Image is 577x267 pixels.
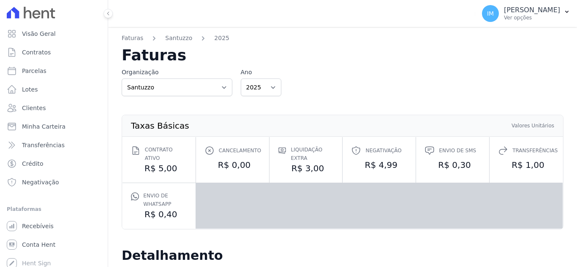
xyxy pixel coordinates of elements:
[131,122,190,129] th: Taxas Básicas
[498,159,554,171] dd: R$ 1,00
[511,122,555,129] th: Valores Unitários
[3,25,104,42] a: Visão Geral
[3,236,104,253] a: Conta Hent
[3,81,104,98] a: Lotes
[22,67,46,75] span: Parcelas
[504,14,560,21] p: Ver opções
[22,141,65,149] span: Transferências
[204,159,261,171] dd: R$ 0,00
[3,44,104,61] a: Contratos
[3,155,104,172] a: Crédito
[3,118,104,135] a: Minha Carteira
[122,48,563,63] h2: Faturas
[439,146,476,155] span: Envio de SMS
[22,240,55,249] span: Conta Hent
[278,162,334,174] dd: R$ 3,00
[3,137,104,154] a: Transferências
[3,62,104,79] a: Parcelas
[3,218,104,235] a: Recebíveis
[7,204,101,214] div: Plataformas
[122,34,563,48] nav: Breadcrumb
[3,174,104,191] a: Negativação
[22,122,65,131] span: Minha Carteira
[131,162,187,174] dd: R$ 5,00
[214,34,229,43] a: 2025
[351,159,407,171] dd: R$ 4,99
[219,146,261,155] span: Cancelamento
[504,6,560,14] p: [PERSON_NAME]
[425,159,481,171] dd: R$ 0,30
[131,208,187,220] dd: R$ 0,40
[143,191,187,208] span: Envio de Whatsapp
[22,222,54,230] span: Recebíveis
[487,11,494,16] span: IM
[22,178,59,186] span: Negativação
[122,68,232,77] label: Organização
[512,146,558,155] span: Transferências
[241,68,281,77] label: Ano
[22,48,51,57] span: Contratos
[22,30,56,38] span: Visão Geral
[122,34,143,43] a: Faturas
[22,159,44,168] span: Crédito
[22,85,38,94] span: Lotes
[475,2,577,25] button: IM [PERSON_NAME] Ver opções
[122,248,563,263] h2: Detalhamento
[291,146,334,162] span: Liquidação extra
[365,146,401,155] span: Negativação
[145,146,187,162] span: Contrato ativo
[165,34,192,43] a: Santuzzo
[3,100,104,116] a: Clientes
[22,104,46,112] span: Clientes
